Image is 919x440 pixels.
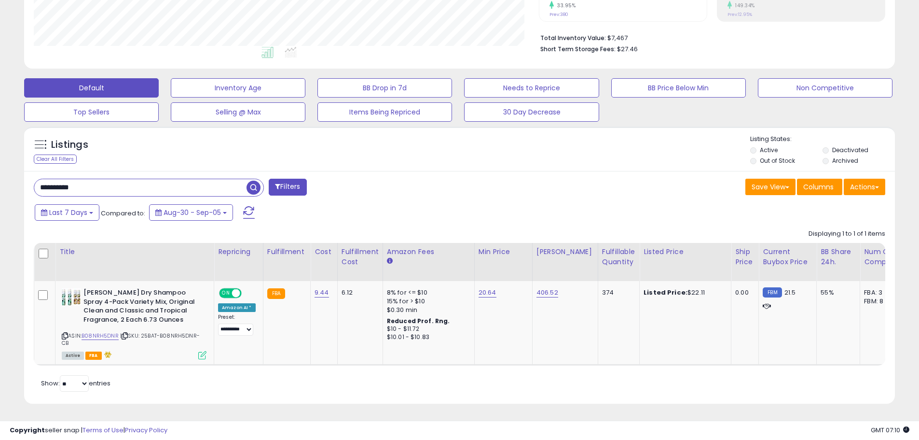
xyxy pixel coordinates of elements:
div: 0.00 [735,288,751,297]
small: Amazon Fees. [387,257,393,266]
b: Short Term Storage Fees: [540,45,616,53]
div: 8% for <= $10 [387,288,467,297]
div: Amazon Fees [387,247,470,257]
a: 20.64 [479,288,496,298]
div: Amazon AI * [218,303,256,312]
span: All listings currently available for purchase on Amazon [62,352,84,360]
li: $7,467 [540,31,878,43]
p: Listing States: [750,135,895,144]
div: Displaying 1 to 1 of 1 items [809,229,885,239]
h5: Listings [51,138,88,152]
b: [PERSON_NAME] Dry Shampoo Spray 4-Pack Variety Mix, Original Clean and Classic and Tropical Fragr... [83,288,201,326]
span: Show: entries [41,379,110,388]
span: Aug-30 - Sep-05 [164,208,221,217]
button: Filters [269,179,306,196]
img: 41KjoiwrreL._SL40_.jpg [62,288,81,305]
a: Terms of Use [82,426,123,435]
button: Default [24,78,159,98]
button: Save View [745,179,796,195]
label: Archived [832,156,858,165]
div: Fulfillment [267,247,306,257]
button: BB Drop in 7d [317,78,452,98]
span: $27.46 [617,44,638,54]
button: Needs to Reprice [464,78,599,98]
button: Items Being Repriced [317,102,452,122]
div: $0.30 min [387,306,467,314]
div: Fulfillment Cost [342,247,379,267]
button: Selling @ Max [171,102,305,122]
small: 33.95% [554,2,576,9]
a: 9.44 [315,288,329,298]
b: Total Inventory Value: [540,34,606,42]
div: $10.01 - $10.83 [387,333,467,341]
button: Last 7 Days [35,204,99,221]
i: hazardous material [102,351,112,358]
div: 15% for > $10 [387,297,467,306]
span: Last 7 Days [49,208,87,217]
div: FBA: 3 [864,288,896,297]
button: Non Competitive [758,78,892,98]
div: $22.11 [644,288,724,297]
div: seller snap | | [10,426,167,435]
button: Aug-30 - Sep-05 [149,204,233,221]
span: OFF [240,289,256,298]
a: B08NRH5DNR [82,332,119,340]
div: FBM: 8 [864,297,896,306]
div: Repricing [218,247,259,257]
button: BB Price Below Min [611,78,746,98]
span: ON [220,289,232,298]
label: Active [760,146,778,154]
a: 406.52 [536,288,558,298]
span: Compared to: [101,209,145,218]
div: 6.12 [342,288,375,297]
span: Columns [803,182,834,192]
label: Out of Stock [760,156,795,165]
div: Ship Price [735,247,754,267]
div: Current Buybox Price [763,247,812,267]
button: Columns [797,179,842,195]
b: Listed Price: [644,288,687,297]
label: Deactivated [832,146,868,154]
div: Preset: [218,314,256,336]
span: FBA [85,352,102,360]
button: 30 Day Decrease [464,102,599,122]
div: [PERSON_NAME] [536,247,594,257]
div: Fulfillable Quantity [602,247,635,267]
div: Cost [315,247,333,257]
div: $10 - $11.72 [387,325,467,333]
button: Inventory Age [171,78,305,98]
div: ASIN: [62,288,206,358]
small: Prev: 380 [549,12,568,17]
div: 374 [602,288,632,297]
span: | SKU: 25BAT-B08NRH5DNR-CB [62,332,200,346]
b: Reduced Prof. Rng. [387,317,450,325]
small: FBA [267,288,285,299]
strong: Copyright [10,426,45,435]
a: Privacy Policy [125,426,167,435]
span: 21.5 [784,288,796,297]
span: 2025-09-13 07:10 GMT [871,426,909,435]
div: Num of Comp. [864,247,899,267]
div: BB Share 24h. [821,247,856,267]
small: Prev: 12.95% [727,12,752,17]
div: Listed Price [644,247,727,257]
div: 55% [821,288,852,297]
div: Min Price [479,247,528,257]
button: Top Sellers [24,102,159,122]
div: Title [59,247,210,257]
div: Clear All Filters [34,155,77,164]
small: FBM [763,287,782,298]
button: Actions [844,179,885,195]
small: 149.34% [732,2,755,9]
